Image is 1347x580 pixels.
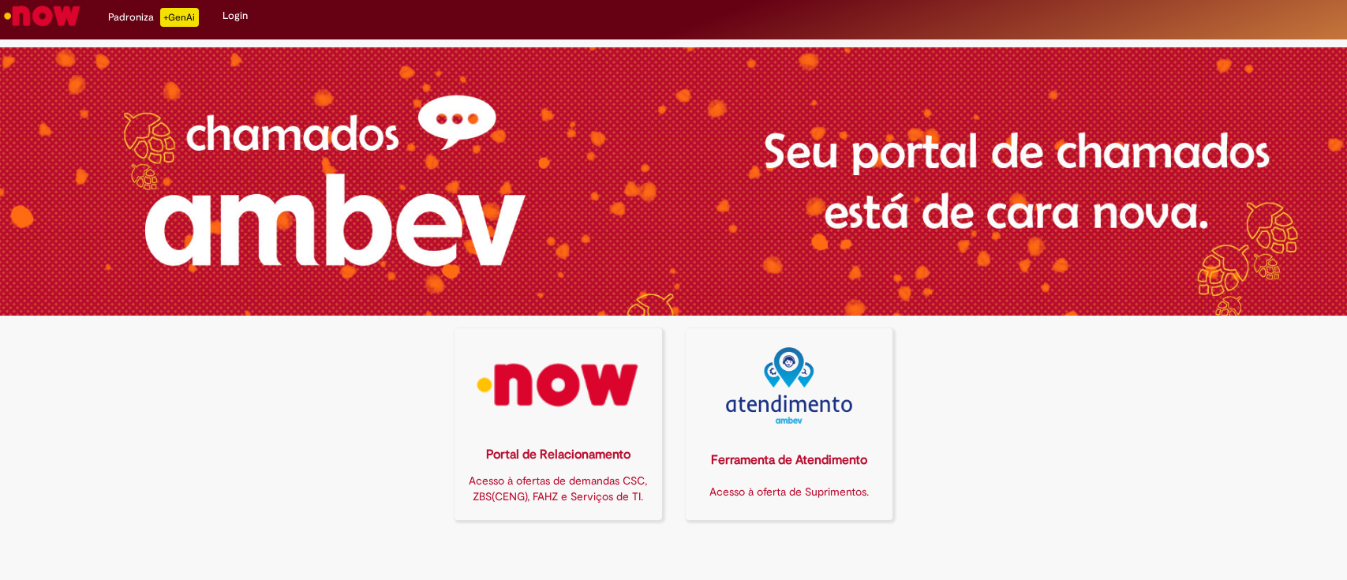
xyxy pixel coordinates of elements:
[465,347,652,424] img: logo_now.png
[695,451,884,470] div: Ferramenta de Atendimento
[686,328,893,520] a: Ferramenta de Atendimento Acesso à oferta de Suprimentos.
[108,8,199,27] div: Padroniza
[455,328,662,520] a: Portal de Relacionamento Acesso à ofertas de demandas CSC, ZBS(CENG), FAHZ e Serviços de TI.
[160,8,199,27] p: +GenAi
[726,347,852,424] img: logo_atentdimento.png
[464,473,653,504] div: Acesso à ofertas de demandas CSC, ZBS(CENG), FAHZ e Serviços de TI.
[695,484,884,500] div: Acesso à oferta de Suprimentos.
[464,446,653,464] div: Portal de Relacionamento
